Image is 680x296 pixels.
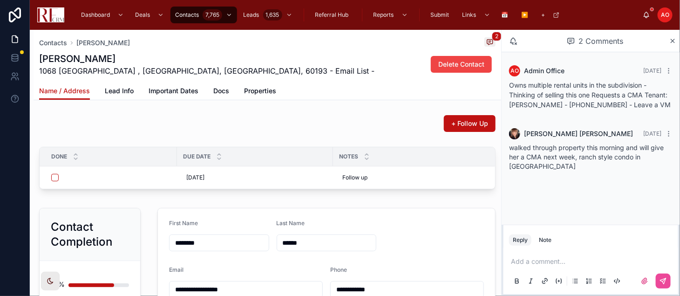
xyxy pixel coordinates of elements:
span: AO [661,11,669,19]
span: Notes [339,153,358,160]
p: Owns multiple rental units in the subdivision - Thinking of selling this one Requests a CMA Tenan... [509,80,673,110]
a: Lead Info [105,83,134,101]
a: [PERSON_NAME] [76,38,130,48]
span: Contacts [175,11,199,19]
a: Contacts7,765 [170,7,237,23]
a: Submit [426,7,456,23]
div: 1,635 [263,9,282,21]
a: Important Dates [149,83,198,101]
button: + Follow Up [444,115,496,132]
span: + Follow Up [451,119,488,128]
span: First Name [169,220,198,227]
a: Dashboard [76,7,129,23]
a: Docs [213,83,229,101]
img: App logo [37,7,64,22]
a: Reports [369,7,413,23]
a: Referral Hub [311,7,355,23]
span: [DATE] [186,174,204,181]
div: scrollable content [72,5,643,25]
a: Properties [244,83,276,101]
h1: [PERSON_NAME] [39,52,374,65]
span: Done [51,153,67,160]
span: 2 [492,32,502,41]
button: Note [535,234,555,246]
span: Name / Address [39,86,90,96]
div: Note [539,236,551,244]
span: Follow up [342,174,367,181]
a: ▶️ [517,7,535,23]
a: Deals [130,7,169,23]
button: Reply [509,234,531,246]
a: + [537,7,564,23]
span: Reports [374,11,394,19]
a: Contacts [39,38,67,48]
span: Due Date [183,153,211,160]
a: Name / Address [39,83,90,100]
h2: Contact Completion [51,220,129,249]
div: 7,765 [203,9,222,21]
span: Admin Office [524,66,564,76]
span: Dashboard [81,11,110,19]
span: Submit [431,11,449,19]
span: Last Name [277,220,305,227]
span: Deals [135,11,150,19]
span: Properties [244,86,276,96]
span: Docs [213,86,229,96]
span: Referral Hub [315,11,349,19]
button: 2 [484,37,496,48]
span: + [542,11,545,19]
a: 📅 [497,7,515,23]
span: Links [462,11,476,19]
span: 2 Comments [579,35,624,47]
span: [DATE] [643,67,661,74]
span: Delete Contact [438,60,484,69]
span: walked through property this morning and will give her a CMA next week, ranch style condo in [GEO... [509,144,664,170]
a: Leads1,635 [239,7,297,23]
button: Delete Contact [431,56,492,73]
span: Email [169,266,184,273]
span: Important Dates [149,86,198,96]
span: ▶️ [522,11,529,19]
span: 1068 [GEOGRAPHIC_DATA] , [GEOGRAPHIC_DATA], [GEOGRAPHIC_DATA], 60193 - Email List - [39,65,374,76]
span: Phone [330,266,347,273]
span: [PERSON_NAME] [PERSON_NAME] [524,129,633,138]
span: Lead Info [105,86,134,96]
span: 📅 [502,11,509,19]
span: AO [510,67,519,75]
span: Leads [244,11,259,19]
span: [DATE] [643,130,661,137]
a: Links [458,7,495,23]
